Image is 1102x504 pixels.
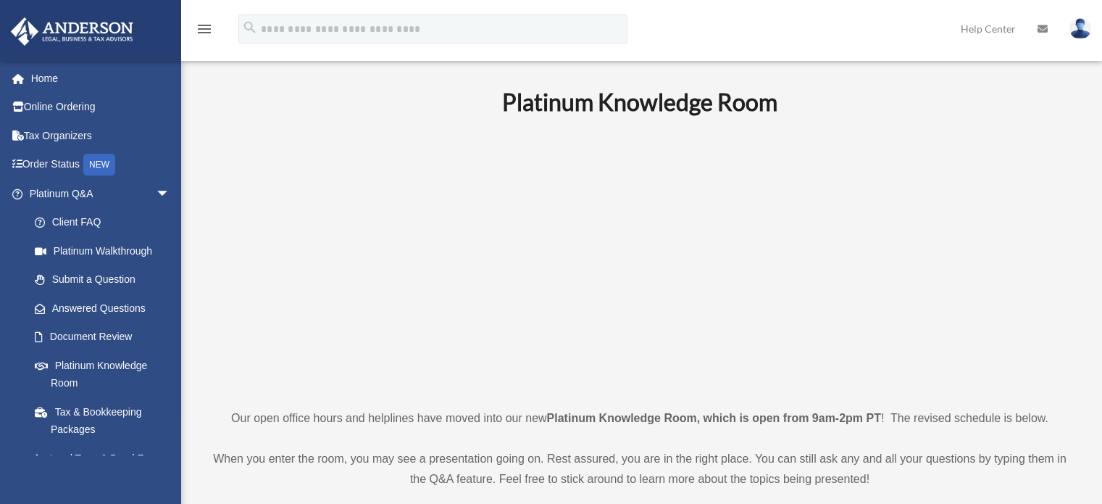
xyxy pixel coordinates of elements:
[206,408,1073,429] p: Our open office hours and helplines have moved into our new ! The revised schedule is below.
[7,17,138,46] img: Anderson Advisors Platinum Portal
[10,121,192,150] a: Tax Organizers
[10,64,192,93] a: Home
[156,179,185,209] span: arrow_drop_down
[10,179,192,208] a: Platinum Q&Aarrow_drop_down
[10,150,192,180] a: Order StatusNEW
[20,236,192,265] a: Platinum Walkthrough
[242,20,258,36] i: search
[20,294,192,323] a: Answered Questions
[20,397,192,444] a: Tax & Bookkeeping Packages
[20,208,192,237] a: Client FAQ
[422,136,857,381] iframe: 231110_Toby_KnowledgeRoom
[1069,18,1091,39] img: User Pic
[502,88,777,116] b: Platinum Knowledge Room
[20,444,192,473] a: Land Trust & Deed Forum
[196,20,213,38] i: menu
[206,449,1073,489] p: When you enter the room, you may see a presentation going on. Rest assured, you are in the right ...
[83,154,115,175] div: NEW
[196,25,213,38] a: menu
[20,323,192,352] a: Document Review
[20,351,185,397] a: Platinum Knowledge Room
[547,412,881,424] strong: Platinum Knowledge Room, which is open from 9am-2pm PT
[20,265,192,294] a: Submit a Question
[10,93,192,122] a: Online Ordering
